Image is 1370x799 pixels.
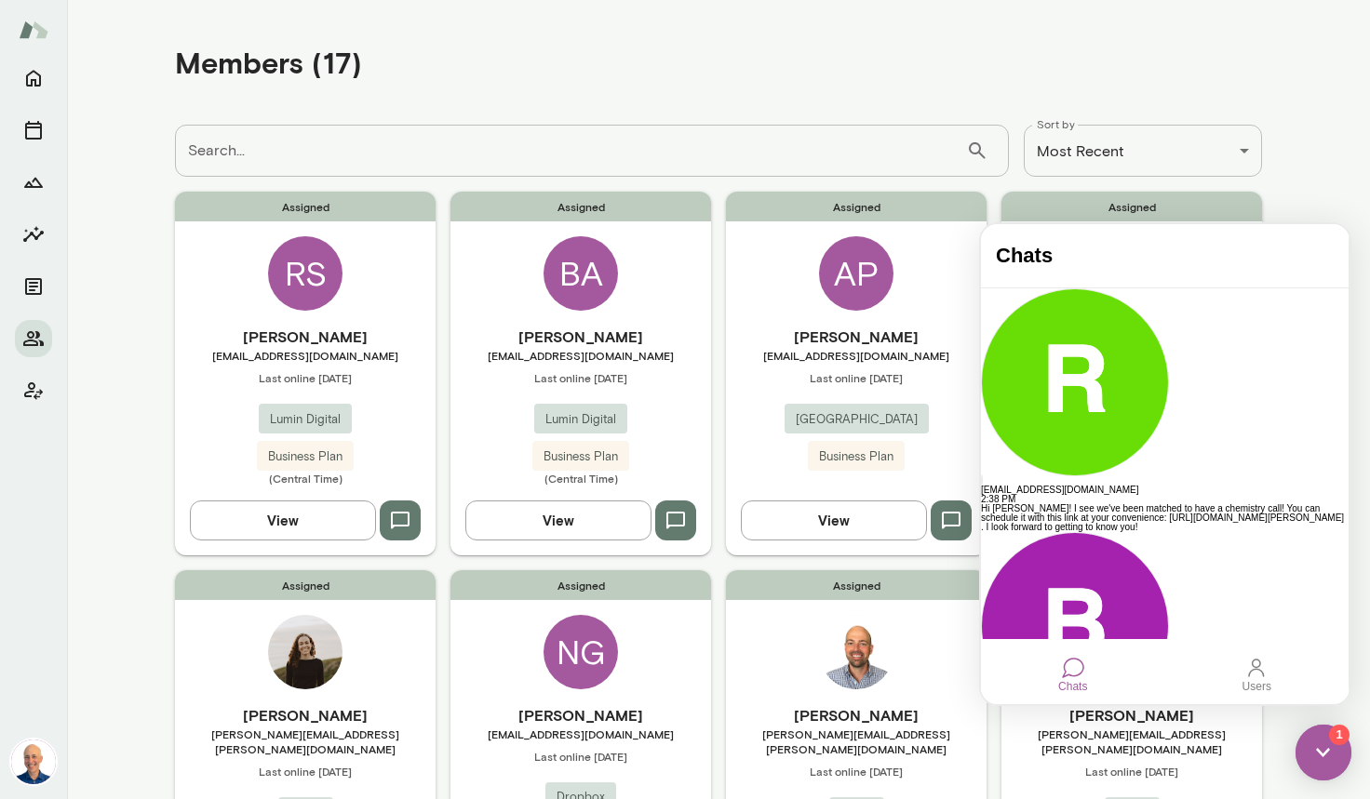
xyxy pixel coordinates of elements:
button: Sessions [15,112,52,149]
span: Last online [DATE] [450,370,711,385]
span: (Central Time) [175,471,436,486]
span: [PERSON_NAME][EMAIL_ADDRESS][PERSON_NAME][DOMAIN_NAME] [175,726,436,756]
h4: Members (17) [175,45,362,80]
span: Lumin Digital [534,410,627,429]
span: Business Plan [532,447,629,466]
label: Sort by [1037,116,1075,132]
div: RS [268,236,342,311]
h6: [PERSON_NAME] [175,704,436,726]
span: [EMAIL_ADDRESS][DOMAIN_NAME] [175,348,436,363]
img: Sarah Jacobson [268,615,342,689]
span: Last online [DATE] [1001,764,1262,779]
div: Most Recent [1024,125,1262,177]
span: (Central Time) [450,471,711,486]
div: NG [544,615,618,689]
div: Chats [81,433,103,455]
h6: [PERSON_NAME] [726,326,987,348]
span: Assigned [175,192,436,221]
span: Lumin Digital [259,410,352,429]
span: [EMAIL_ADDRESS][DOMAIN_NAME] [450,348,711,363]
button: Client app [15,372,52,409]
div: AP [819,236,893,311]
h6: [PERSON_NAME] [726,704,987,726]
span: [EMAIL_ADDRESS][DOMAIN_NAME] [726,348,987,363]
span: Last online [DATE] [175,764,436,779]
h6: [PERSON_NAME] [450,704,711,726]
span: Assigned [726,570,987,600]
button: Growth Plan [15,164,52,201]
button: Home [15,60,52,97]
span: Last online [DATE] [450,749,711,764]
span: Last online [DATE] [726,764,987,779]
span: Assigned [726,192,987,221]
button: Insights [15,216,52,253]
button: View [190,500,376,539]
h6: [PERSON_NAME] [175,326,436,348]
h6: [PERSON_NAME] [450,326,711,348]
span: [GEOGRAPHIC_DATA] [785,410,929,429]
span: Last online [DATE] [726,370,987,385]
div: Users [264,433,287,455]
span: Assigned [1001,192,1262,221]
span: Assigned [450,570,711,600]
div: BA [544,236,618,311]
span: Assigned [450,192,711,221]
button: Members [15,320,52,357]
span: Assigned [175,570,436,600]
span: Business Plan [257,447,354,466]
img: Mento [19,12,48,47]
span: Last online [DATE] [175,370,436,385]
h4: Chats [15,20,353,44]
span: [EMAIL_ADDRESS][DOMAIN_NAME] [450,726,711,741]
img: Mark Lazen [11,739,56,784]
h6: [PERSON_NAME] [1001,704,1262,726]
span: [PERSON_NAME][EMAIL_ADDRESS][PERSON_NAME][DOMAIN_NAME] [1001,726,1262,756]
button: View [465,500,651,539]
div: Chats [77,455,106,468]
div: Users [262,455,290,468]
span: [PERSON_NAME][EMAIL_ADDRESS][PERSON_NAME][DOMAIN_NAME] [726,726,987,756]
img: Travis Anderson [819,615,893,689]
button: Documents [15,268,52,305]
button: View [741,500,927,539]
span: Business Plan [808,447,905,466]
